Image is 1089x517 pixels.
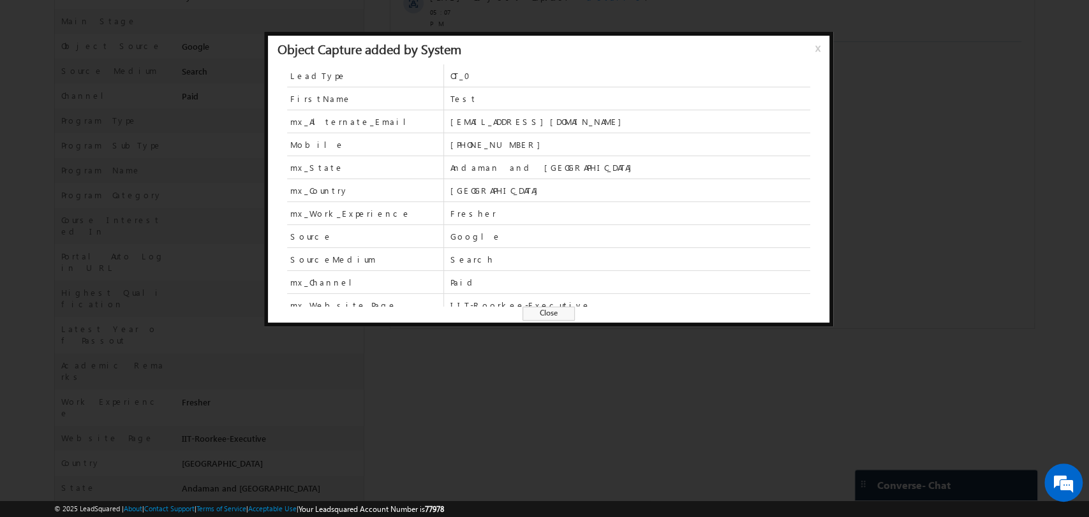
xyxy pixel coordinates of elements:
span: Time [192,10,209,29]
div: All Selected [64,10,159,29]
span: mx_Work_Experience [290,208,411,219]
span: Search [450,254,810,265]
span: mx_Website_Page [287,294,443,316]
span: mx_State [287,156,443,178]
textarea: Type your message and hit 'Enter' [17,118,233,382]
a: About [124,504,142,513]
span: Paid [450,277,810,288]
a: Acceptable Use [248,504,297,513]
span: Object Capture: [82,179,186,190]
span: LeadType [287,64,443,87]
span: LeadType [290,70,346,82]
img: d_60004797649_company_0_60004797649 [22,67,54,84]
span: [EMAIL_ADDRESS][DOMAIN_NAME] [450,116,810,127]
div: Chat with us now [66,67,214,84]
span: 77978 [425,504,444,514]
span: 05:07 PM [40,194,78,217]
span: [DATE] [40,179,68,191]
div: . [82,73,556,85]
span: Close [522,307,575,321]
span: Merged with 1 Object by . [82,136,556,147]
span: mx_State [290,162,344,173]
a: Contact Support [144,504,195,513]
span: [DATE] [40,73,68,85]
div: All Selected [67,14,104,25]
span: details [196,247,255,258]
span: x [815,41,826,64]
span: [DATE] [40,136,68,147]
span: details [196,179,255,190]
div: [DATE] [13,50,54,61]
span: System [283,136,311,147]
span: Google [450,231,810,242]
span: SourceMedium [287,248,443,270]
div: All Time [219,14,245,25]
span: OT_0 [450,70,810,82]
span: mx_Country [287,179,443,201]
div: . [82,247,556,258]
span: Source [287,225,443,247]
span: Object Capture: [82,73,186,84]
span: Mobile [287,133,443,156]
span: 03:40 PM [40,261,78,273]
span: mx_Country [290,185,349,196]
span: [PHONE_NUMBER] [450,139,810,150]
span: FirstName [290,93,352,105]
span: Mobile [290,139,344,150]
span: Test [450,93,810,105]
span: mx_Alternate_Email [290,116,416,127]
span: [DATE] [40,247,68,258]
a: Details [313,136,367,147]
span: mx_Channel [290,277,362,288]
div: [DATE] [13,223,54,235]
span: Object Capture: [82,247,186,258]
span: Source [290,231,332,242]
a: Terms of Service [196,504,246,513]
span: Fresher [450,208,810,219]
em: Start Chat [174,393,232,410]
span: FirstName [287,87,443,110]
span: details [196,73,255,84]
span: 04:44 PM [40,88,78,99]
div: Object Capture added by System [278,43,461,54]
div: . [82,179,556,191]
div: [DATE] [13,112,54,124]
span: Andaman and [GEOGRAPHIC_DATA] [450,162,810,173]
span: mx_Website_Page [290,300,397,311]
span: Activity Type [13,10,57,29]
span: mx_Work_Experience [287,202,443,224]
div: Minimize live chat window [209,6,240,37]
span: IIT-Roorkee-Executive [450,300,810,311]
span: mx_Alternate_Email [287,110,443,133]
span: Your Leadsquared Account Number is [299,504,444,514]
span: mx_Channel [287,271,443,293]
span: © 2025 LeadSquared | | | | | [54,503,444,515]
span: SourceMedium [290,254,376,265]
span: 05:07 PM [40,150,78,173]
span: [GEOGRAPHIC_DATA] [450,185,810,196]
